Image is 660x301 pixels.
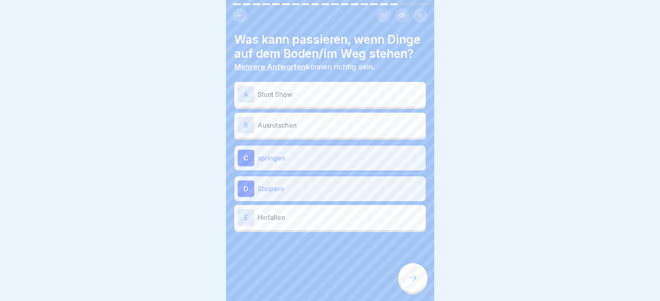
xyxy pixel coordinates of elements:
p: können richtig sein. [234,62,426,72]
div: D [238,180,254,197]
div: B [238,117,254,133]
p: springen [258,153,422,163]
div: A [238,86,254,103]
div: C [238,150,254,166]
h4: Was kann passieren, wenn Dinge auf dem Boden/im Weg stehen? [234,32,426,61]
p: Stunt Show [258,89,422,99]
p: Hinfallen [258,212,422,222]
b: Mehrere Antworten [234,62,306,71]
p: Ausrutschen [258,120,422,130]
div: E [238,209,254,226]
p: Stolpern [258,184,422,194]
